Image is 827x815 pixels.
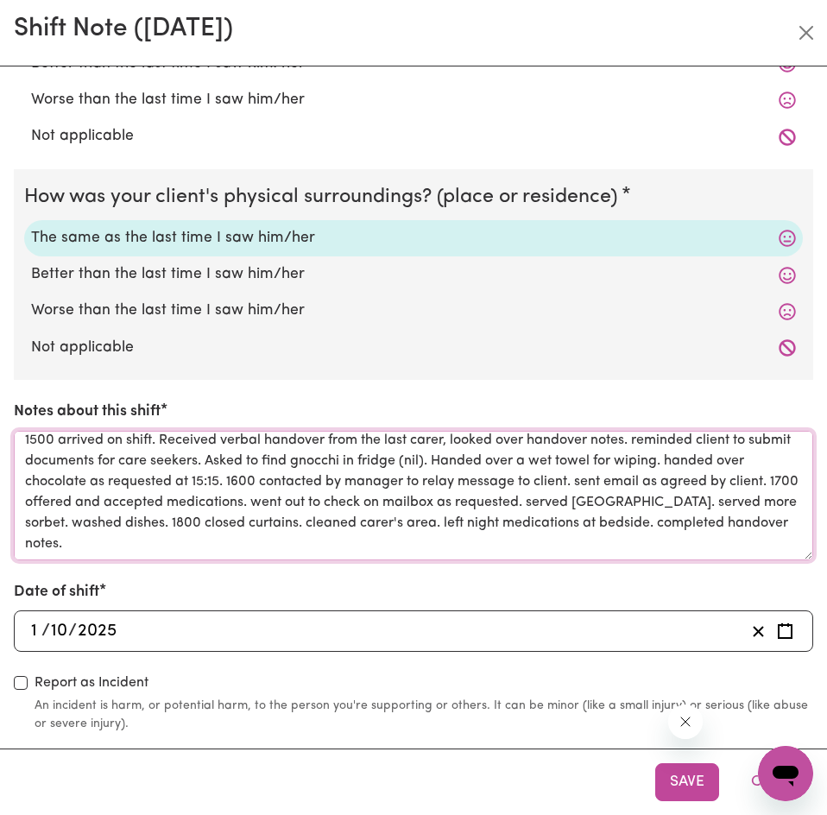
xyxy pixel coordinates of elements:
legend: How was your client's physical surroundings? (place or residence) [24,183,624,213]
label: Worse than the last time I saw him/her [31,89,796,111]
button: Close [792,19,820,47]
button: Save [655,763,719,801]
input: -- [30,618,41,644]
button: Clear date of shift [745,618,772,644]
label: Not applicable [31,125,796,148]
span: / [68,622,77,641]
iframe: Button to launch messaging window [758,746,813,801]
label: Date of shift [14,581,99,603]
small: An incident is harm, or potential harm, to the person you're supporting or others. It can be mino... [35,697,813,733]
input: -- [50,618,68,644]
span: Need any help? [10,12,104,26]
button: Enter the date of shift [772,618,799,644]
label: Report as Incident [35,673,148,693]
label: Better than the last time I saw him/her [31,263,796,286]
textarea: 1500 arrived on shift. Received verbal handover from the last carer, looked over handover notes. ... [14,431,813,560]
iframe: Close message [668,704,703,739]
h2: Shift Note ( [DATE] ) [14,14,233,45]
button: Close [736,763,813,801]
label: Not applicable [31,337,796,359]
label: Worse than the last time I saw him/her [31,300,796,322]
span: / [41,622,50,641]
input: ---- [77,618,117,644]
label: Notes about this shift [14,401,161,423]
label: The same as the last time I saw him/her [31,227,796,250]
